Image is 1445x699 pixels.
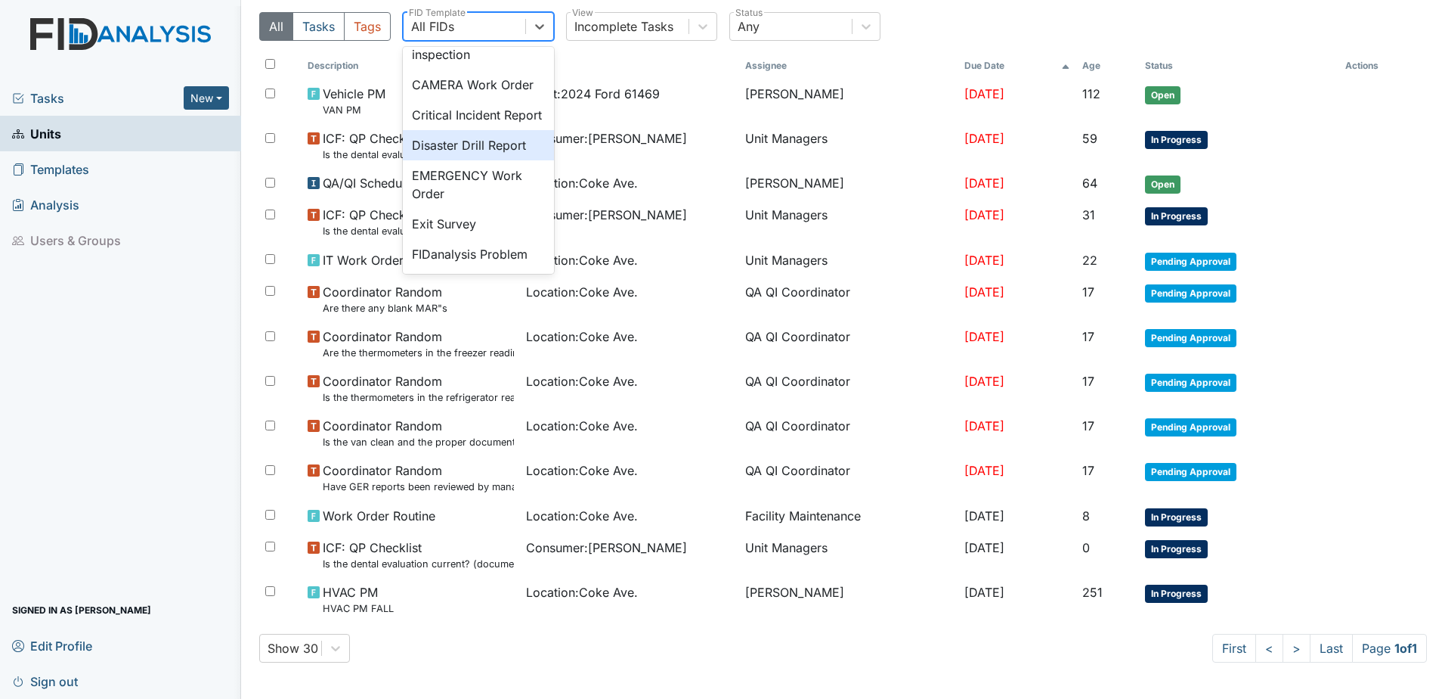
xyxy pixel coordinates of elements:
[323,148,515,162] small: Is the dental evaluation current? (document the date, oral rating, and goal # if needed in the co...
[739,577,958,622] td: [PERSON_NAME]
[403,70,554,100] div: CAMERA Work Order
[403,239,554,269] div: FIDanalysis Problem
[526,206,687,224] span: Consumer : [PERSON_NAME]
[1310,634,1353,663] a: Last
[1145,176,1180,194] span: Open
[323,390,515,405] small: Is the thermometers in the refrigerator reading between 34 degrees and 40 degrees?
[1145,329,1236,347] span: Pending Approval
[1076,53,1139,79] th: Toggle SortBy
[323,174,481,192] span: QA/QI Scheduled Inspection
[964,463,1004,478] span: [DATE]
[1212,634,1256,663] a: First
[323,346,515,360] small: Are the thermometers in the freezer reading between 0 degrees and 10 degrees?
[1082,131,1097,146] span: 59
[268,639,318,657] div: Show 30
[1082,253,1097,268] span: 22
[1082,86,1100,101] span: 112
[323,301,447,315] small: Are there any blank MAR"s
[958,53,1076,79] th: Toggle SortBy
[739,168,958,200] td: [PERSON_NAME]
[259,12,1427,663] div: Open Tasks
[526,539,687,557] span: Consumer : [PERSON_NAME]
[738,17,760,36] div: Any
[1082,508,1090,523] span: 8
[265,59,275,69] input: Toggle All Rows Selected
[323,85,385,117] span: Vehicle PM VAN PM
[344,12,391,41] button: Tags
[403,100,554,130] div: Critical Incident Report
[526,85,660,103] span: Asset : 2024 Ford 61469
[964,131,1004,146] span: [DATE]
[1082,418,1094,433] span: 17
[1145,253,1236,271] span: Pending Approval
[526,461,638,480] span: Location : Coke Ave.
[1082,540,1090,555] span: 0
[526,129,687,148] span: Consumer : [PERSON_NAME]
[964,253,1004,268] span: [DATE]
[1145,508,1208,527] span: In Progress
[964,284,1004,300] span: [DATE]
[526,283,638,301] span: Location : Coke Ave.
[739,501,958,533] td: Facility Maintenance
[323,328,515,360] span: Coordinator Random Are the thermometers in the freezer reading between 0 degrees and 10 degrees?
[323,417,515,449] span: Coordinator Random Is the van clean and the proper documentation been stored?
[323,129,515,162] span: ICF: QP Checklist Is the dental evaluation current? (document the date, oral rating, and goal # i...
[964,508,1004,523] span: [DATE]
[964,540,1004,555] span: [DATE]
[302,53,521,79] th: Toggle SortBy
[12,193,79,216] span: Analysis
[526,174,638,192] span: Location : Coke Ave.
[1082,463,1094,478] span: 17
[574,17,673,36] div: Incomplete Tasks
[739,411,958,455] td: QA QI Coordinator
[1082,329,1094,344] span: 17
[12,157,89,181] span: Templates
[739,366,958,411] td: QA QI Coordinator
[259,12,293,41] button: All
[323,507,435,525] span: Work Order Routine
[1339,53,1415,79] th: Actions
[323,601,394,616] small: HVAC PM FALL
[964,329,1004,344] span: [DATE]
[964,207,1004,222] span: [DATE]
[403,160,554,209] div: EMERGENCY Work Order
[739,322,958,366] td: QA QI Coordinator
[411,17,454,36] div: All FIDs
[12,122,61,145] span: Units
[1145,374,1236,392] span: Pending Approval
[1145,284,1236,303] span: Pending Approval
[739,79,958,123] td: [PERSON_NAME]
[184,86,229,110] button: New
[964,418,1004,433] span: [DATE]
[323,372,515,405] span: Coordinator Random Is the thermometers in the refrigerator reading between 34 degrees and 40 degr...
[739,533,958,577] td: Unit Managers
[323,480,515,494] small: Have GER reports been reviewed by managers within 72 hours of occurrence?
[323,583,394,616] span: HVAC PM HVAC PM FALL
[964,374,1004,389] span: [DATE]
[1082,585,1103,600] span: 251
[739,277,958,322] td: QA QI Coordinator
[739,455,958,500] td: QA QI Coordinator
[1145,418,1236,436] span: Pending Approval
[1145,540,1208,558] span: In Progress
[1145,131,1208,149] span: In Progress
[964,585,1004,600] span: [DATE]
[323,539,515,571] span: ICF: QP Checklist Is the dental evaluation current? (document the date, oral rating, and goal # i...
[739,200,958,244] td: Unit Managers
[1082,207,1095,222] span: 31
[1255,634,1283,663] a: <
[323,461,515,494] span: Coordinator Random Have GER reports been reviewed by managers within 72 hours of occurrence?
[323,557,515,571] small: Is the dental evaluation current? (document the date, oral rating, and goal # if needed in the co...
[1139,53,1339,79] th: Toggle SortBy
[323,224,515,238] small: Is the dental evaluation current? (document the date, oral rating, and goal # if needed in the co...
[526,417,638,435] span: Location : Coke Ave.
[12,598,151,622] span: Signed in as [PERSON_NAME]
[964,86,1004,101] span: [DATE]
[526,507,638,525] span: Location : Coke Ave.
[12,669,78,693] span: Sign out
[520,53,739,79] th: Toggle SortBy
[1212,634,1427,663] nav: task-pagination
[1352,634,1427,663] span: Page
[1082,374,1094,389] span: 17
[964,176,1004,191] span: [DATE]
